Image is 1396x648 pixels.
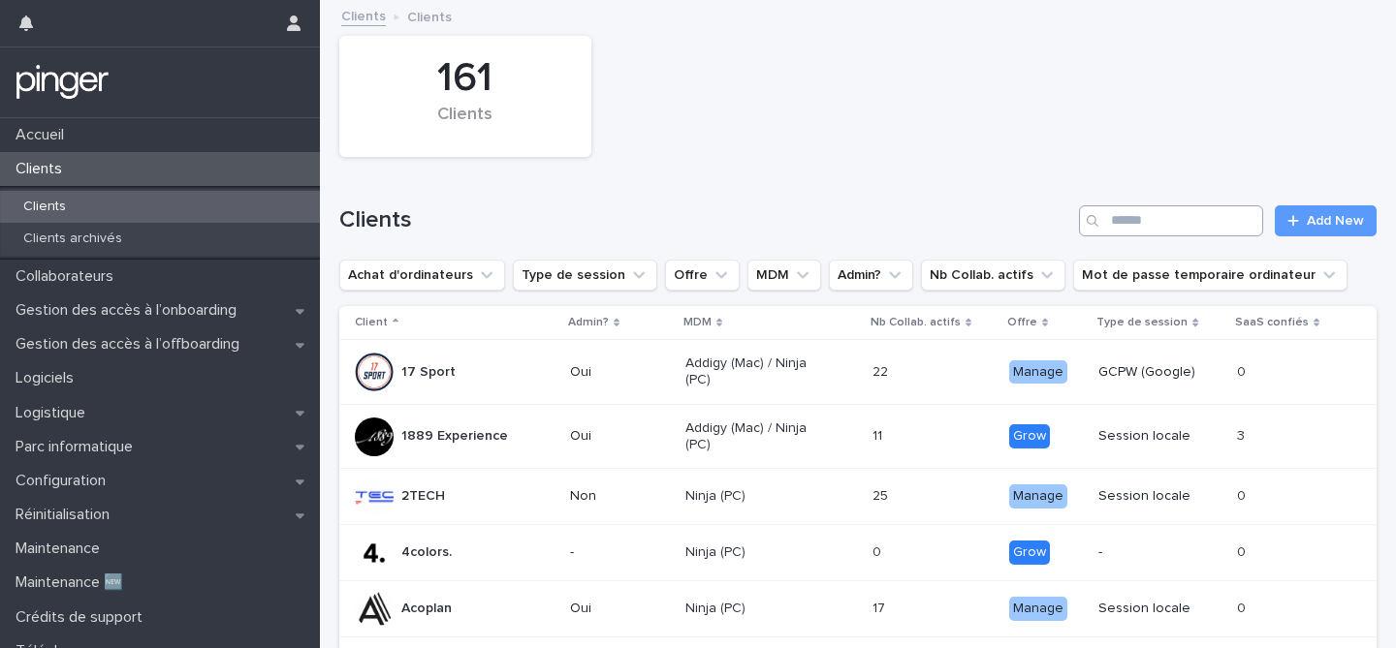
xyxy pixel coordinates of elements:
tr: 2TECHNonNinja (PC)2525 ManageSession locale00 [339,469,1377,525]
p: Accueil [8,126,79,144]
p: Addigy (Mac) / Ninja (PC) [685,420,824,453]
p: Session locale [1098,488,1221,505]
tr: AcoplanOuiNinja (PC)1717 ManageSession locale00 [339,580,1377,636]
button: Type de session [513,260,657,291]
p: Oui [570,601,670,617]
p: Crédits de support [8,608,158,627]
p: Réinitialisation [8,506,125,524]
p: Oui [570,364,670,381]
div: Manage [1009,484,1067,509]
p: Oui [570,428,670,445]
tr: 1889 ExperienceOuiAddigy (Mac) / Ninja (PC)1111 GrowSession locale33 [339,404,1377,469]
tr: 4colors.-Ninja (PC)00 Grow-00 [339,525,1377,581]
button: MDM [747,260,821,291]
p: 1889 Experience [401,428,508,445]
p: Ninja (PC) [685,601,824,617]
p: Clients [407,5,452,26]
p: - [570,544,670,561]
p: 22 [872,360,892,381]
p: Addigy (Mac) / Ninja (PC) [685,355,824,388]
h1: Clients [339,206,1071,234]
img: mTgBEunGTSyRkCgitkcU [16,63,110,102]
p: Gestion des accès à l’onboarding [8,301,252,320]
p: Logiciels [8,369,89,387]
p: Type de session [1096,312,1188,333]
p: Admin? [568,312,609,333]
p: 17 Sport [401,364,456,381]
p: Gestion des accès à l’offboarding [8,335,255,354]
p: Session locale [1098,601,1221,617]
p: Parc informatique [8,438,148,456]
p: 0 [1237,360,1250,381]
p: Ninja (PC) [685,544,824,561]
p: Collaborateurs [8,267,129,286]
p: 0 [872,540,885,561]
p: Non [570,488,670,505]
button: Offre [665,260,740,291]
p: - [1098,544,1221,561]
div: Manage [1009,360,1067,385]
div: 161 [372,54,558,103]
p: GCPW (Google) [1098,364,1221,381]
div: Grow [1009,540,1050,565]
p: Ninja (PC) [685,488,824,505]
tr: 17 SportOuiAddigy (Mac) / Ninja (PC)2222 ManageGCPW (Google)00 [339,340,1377,405]
p: 3 [1237,424,1249,445]
p: Clients [8,199,81,215]
p: 0 [1237,484,1250,505]
span: Add New [1307,214,1364,228]
div: Grow [1009,424,1050,448]
p: 25 [872,484,892,505]
p: Session locale [1098,428,1221,445]
button: Mot de passe temporaire ordinateur [1073,260,1348,291]
p: Clients [8,160,78,178]
button: Achat d'ordinateurs [339,260,505,291]
p: Nb Collab. actifs [871,312,961,333]
p: 0 [1237,540,1250,561]
div: Manage [1009,597,1067,621]
input: Search [1079,205,1263,236]
p: SaaS confiés [1235,312,1309,333]
p: 2TECH [401,488,445,505]
p: Maintenance 🆕 [8,573,139,592]
p: 17 [872,597,889,617]
p: Maintenance [8,540,115,558]
p: Clients archivés [8,231,138,247]
p: Acoplan [401,601,452,617]
button: Admin? [829,260,913,291]
a: Clients [341,4,386,26]
p: MDM [683,312,712,333]
p: 11 [872,424,886,445]
p: 0 [1237,597,1250,617]
p: 4colors. [401,544,452,561]
p: Configuration [8,472,121,490]
p: Logistique [8,404,101,422]
div: Clients [372,105,558,145]
button: Nb Collab. actifs [921,260,1065,291]
p: Client [355,312,388,333]
p: Offre [1007,312,1037,333]
a: Add New [1275,205,1377,236]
